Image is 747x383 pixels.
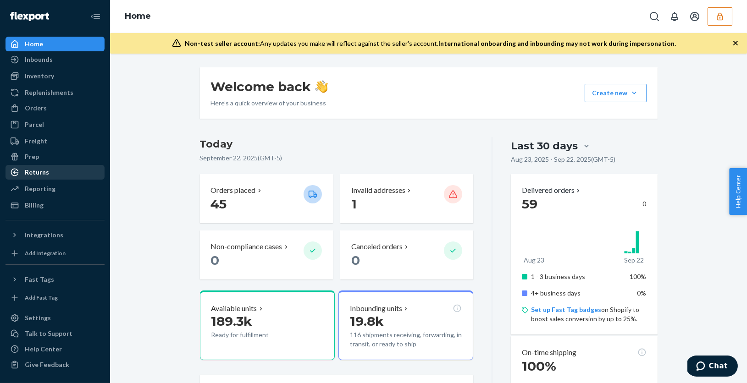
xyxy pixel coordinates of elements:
[25,201,44,210] div: Billing
[25,137,47,146] div: Freight
[438,39,676,47] span: International onboarding and inbounding may not work during impersonation.
[25,329,72,338] div: Talk to Support
[6,165,105,180] a: Returns
[185,39,676,48] div: Any updates you make will reflect against the seller's account.
[211,78,328,95] h1: Welcome back
[211,303,257,314] p: Available units
[25,104,47,113] div: Orders
[25,152,39,161] div: Prep
[630,273,647,280] span: 100%
[522,358,556,374] span: 100%
[6,52,105,67] a: Inbounds
[211,330,296,339] p: Ready for fulfillment
[211,196,227,212] span: 45
[6,228,105,242] button: Integrations
[531,305,646,323] p: on Shopify to boost sales conversion by up to 25%.
[351,252,360,268] span: 0
[25,168,49,177] div: Returns
[200,290,335,360] button: Available units189.3kReady for fulfillment
[511,155,615,164] p: Aug 23, 2025 - Sep 22, 2025 ( GMT-5 )
[6,37,105,51] a: Home
[25,313,51,323] div: Settings
[637,289,647,297] span: 0%
[6,85,105,100] a: Replenishments
[729,168,747,215] button: Help Center
[200,137,474,152] h3: Today
[340,174,473,223] button: Invalid addresses 1
[211,313,253,329] span: 189.3k
[351,241,403,252] p: Canceled orders
[531,306,601,313] a: Set up Fast Tag badges
[25,230,63,240] div: Integrations
[315,80,328,93] img: hand-wave emoji
[6,290,105,305] a: Add Fast Tag
[6,357,105,372] button: Give Feedback
[522,347,576,358] p: On-time shipping
[200,153,474,163] p: September 22, 2025 ( GMT-5 )
[200,230,333,279] button: Non-compliance cases 0
[340,230,473,279] button: Canceled orders 0
[25,294,58,301] div: Add Fast Tag
[522,185,582,196] button: Delivered orders
[351,196,357,212] span: 1
[211,98,328,108] p: Here’s a quick overview of your business
[6,272,105,287] button: Fast Tags
[211,185,256,196] p: Orders placed
[25,71,54,81] div: Inventory
[522,196,537,212] span: 59
[531,289,621,298] p: 4+ business days
[6,134,105,148] a: Freight
[25,88,73,97] div: Replenishments
[25,249,66,257] div: Add Integration
[624,256,644,265] p: Sep 22
[350,313,384,329] span: 19.8k
[665,7,684,26] button: Open notifications
[25,120,44,129] div: Parcel
[645,7,664,26] button: Open Search Box
[687,356,738,378] iframe: Opens a widget where you can chat to one of our agents
[6,342,105,356] a: Help Center
[6,198,105,213] a: Billing
[522,196,646,212] div: 0
[117,3,158,30] ol: breadcrumbs
[531,272,621,281] p: 1 - 3 business days
[6,117,105,132] a: Parcel
[6,69,105,83] a: Inventory
[25,39,43,49] div: Home
[350,303,402,314] p: Inbounding units
[25,275,54,284] div: Fast Tags
[6,311,105,325] a: Settings
[125,11,151,21] a: Home
[25,360,69,369] div: Give Feedback
[351,185,405,196] p: Invalid addresses
[211,252,220,268] span: 0
[185,39,260,47] span: Non-test seller account:
[6,181,105,196] a: Reporting
[86,7,105,26] button: Close Navigation
[25,55,53,64] div: Inbounds
[511,139,578,153] div: Last 30 days
[200,174,333,223] button: Orders placed 45
[585,84,647,102] button: Create new
[211,241,282,252] p: Non-compliance cases
[6,246,105,261] a: Add Integration
[6,326,105,341] button: Talk to Support
[350,330,462,349] p: 116 shipments receiving, forwarding, in transit, or ready to ship
[338,290,473,360] button: Inbounding units19.8k116 shipments receiving, forwarding, in transit, or ready to ship
[6,101,105,115] a: Orders
[25,345,62,354] div: Help Center
[6,149,105,164] a: Prep
[686,7,704,26] button: Open account menu
[25,184,55,193] div: Reporting
[10,12,49,21] img: Flexport logo
[524,256,544,265] p: Aug 23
